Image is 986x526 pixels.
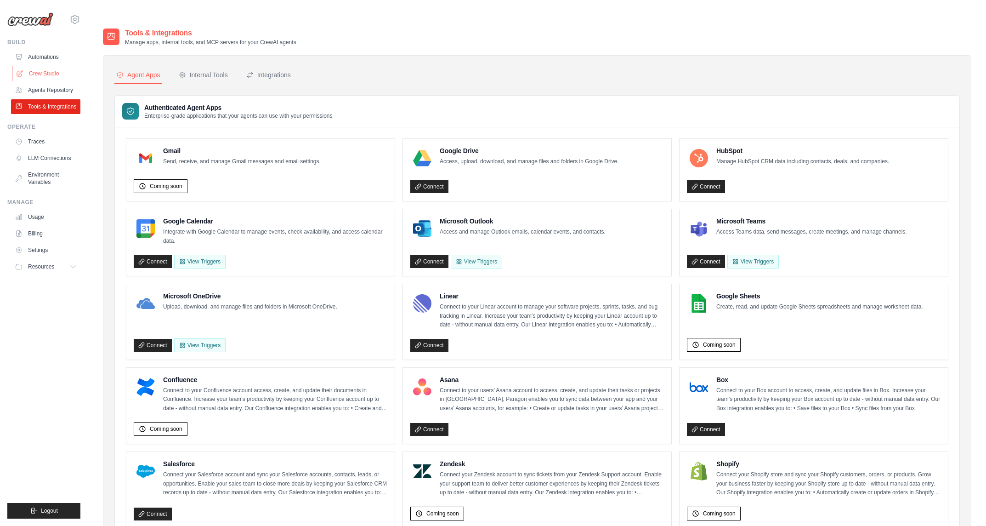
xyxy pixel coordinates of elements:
[690,378,708,396] img: Box Logo
[246,70,291,80] div: Integrations
[163,303,337,312] p: Upload, download, and manage files and folders in Microsoft OneDrive.
[150,425,182,433] span: Coming soon
[687,423,725,436] a: Connect
[163,217,387,226] h4: Google Calendar
[410,180,448,193] a: Connect
[136,378,155,396] img: Confluence Logo
[716,157,889,166] p: Manage HubSpot CRM data including contacts, deals, and companies.
[136,149,155,167] img: Gmail Logo
[150,183,182,190] span: Coming soon
[413,378,431,396] img: Asana Logo
[7,123,80,131] div: Operate
[440,386,664,413] p: Connect to your users’ Asana account to access, create, and update their tasks or projects in [GE...
[690,294,708,313] img: Google Sheets Logo
[410,255,448,268] a: Connect
[11,210,80,224] a: Usage
[440,146,619,155] h4: Google Drive
[28,263,54,270] span: Resources
[716,375,941,384] h4: Box
[716,228,907,237] p: Access Teams data, send messages, create meetings, and manage channels.
[134,508,172,520] a: Connect
[11,151,80,166] a: LLM Connections
[440,217,606,226] h4: Microsoft Outlook
[690,462,708,480] img: Shopify Logo
[11,134,80,149] a: Traces
[136,462,155,480] img: Salesforce Logo
[690,149,708,167] img: HubSpot Logo
[7,39,80,46] div: Build
[144,112,333,120] p: Enterprise-grade applications that your agents can use with your permissions
[144,103,333,112] h3: Authenticated Agent Apps
[11,226,80,241] a: Billing
[7,199,80,206] div: Manage
[163,157,321,166] p: Send, receive, and manage Gmail messages and email settings.
[11,167,80,189] a: Environment Variables
[179,70,228,80] div: Internal Tools
[716,146,889,155] h4: HubSpot
[440,459,664,469] h4: Zendesk
[440,157,619,166] p: Access, upload, download, and manage files and folders in Google Drive.
[716,217,907,226] h4: Microsoft Teams
[163,228,387,246] p: Integrate with Google Calendar to manage events, check availability, and access calendar data.
[136,219,155,238] img: Google Calendar Logo
[410,423,448,436] a: Connect
[7,503,80,519] button: Logout
[716,386,941,413] p: Connect to your Box account to access, create, and update files in Box. Increase your team’s prod...
[174,338,226,352] : View Triggers
[134,339,172,352] a: Connect
[11,243,80,257] a: Settings
[440,470,664,497] p: Connect your Zendesk account to sync tickets from your Zendesk Support account. Enable your suppo...
[687,255,725,268] a: Connect
[174,255,226,269] button: View Triggers
[136,294,155,313] img: Microsoft OneDrive Logo
[163,292,337,301] h4: Microsoft OneDrive
[703,510,736,517] span: Coming soon
[440,303,664,330] p: Connect to your Linear account to manage your software projects, sprints, tasks, and bug tracking...
[413,219,431,238] img: Microsoft Outlook Logo
[716,459,941,469] h4: Shopify
[163,386,387,413] p: Connect to your Confluence account access, create, and update their documents in Confluence. Incr...
[716,303,923,312] p: Create, read, and update Google Sheets spreadsheets and manage worksheet data.
[440,292,664,301] h4: Linear
[413,294,431,313] img: Linear Logo
[41,507,58,515] span: Logout
[163,470,387,497] p: Connect your Salesforce account and sync your Salesforce accounts, contacts, leads, or opportunit...
[163,459,387,469] h4: Salesforce
[440,375,664,384] h4: Asana
[12,66,81,81] a: Crew Studio
[690,219,708,238] img: Microsoft Teams Logo
[134,255,172,268] a: Connect
[413,462,431,480] img: Zendesk Logo
[413,149,431,167] img: Google Drive Logo
[163,146,321,155] h4: Gmail
[244,67,293,84] button: Integrations
[163,375,387,384] h4: Confluence
[703,341,736,349] span: Coming soon
[11,259,80,274] button: Resources
[716,470,941,497] p: Connect your Shopify store and sync your Shopify customers, orders, or products. Grow your busine...
[727,255,779,269] : View Triggers
[114,67,162,84] button: Agent Apps
[11,83,80,97] a: Agents Repository
[426,510,459,517] span: Coming soon
[7,12,53,26] img: Logo
[125,28,296,39] h2: Tools & Integrations
[177,67,230,84] button: Internal Tools
[410,339,448,352] a: Connect
[11,99,80,114] a: Tools & Integrations
[125,39,296,46] p: Manage apps, internal tools, and MCP servers for your CrewAI agents
[440,228,606,237] p: Access and manage Outlook emails, calendar events, and contacts.
[116,70,160,80] div: Agent Apps
[716,292,923,301] h4: Google Sheets
[11,50,80,64] a: Automations
[451,255,502,269] : View Triggers
[687,180,725,193] a: Connect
